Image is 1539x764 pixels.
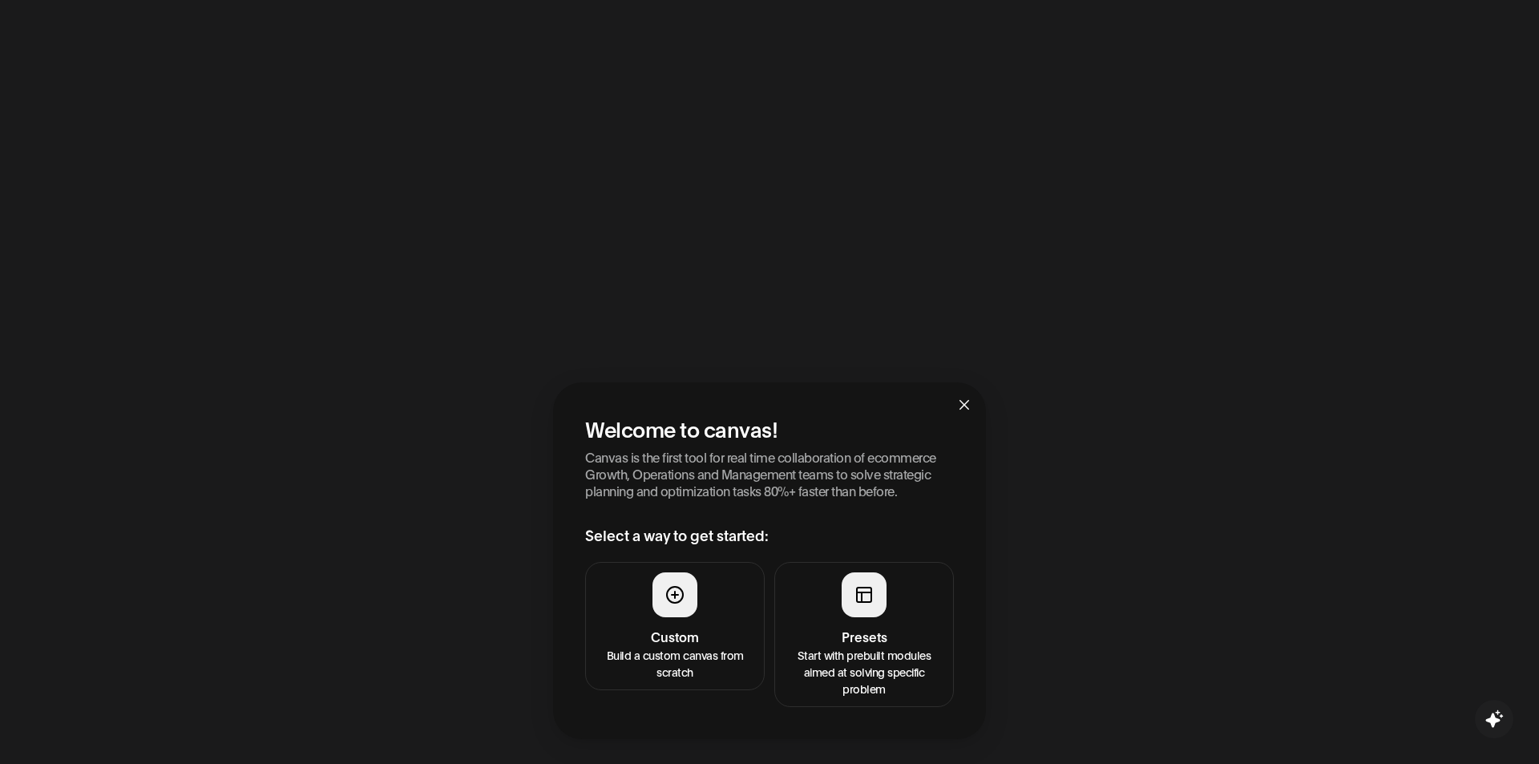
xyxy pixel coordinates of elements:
[785,627,943,646] h4: Presets
[585,414,954,442] h2: Welcome to canvas!
[596,627,754,646] h4: Custom
[943,382,986,426] button: Close
[585,562,765,690] button: CustomBuild a custom canvas from scratch
[596,646,754,680] p: Build a custom canvas from scratch
[785,646,943,697] p: Start with prebuilt modules aimed at solving specific problem
[958,398,971,411] span: close
[774,562,954,707] button: PresetsStart with prebuilt modules aimed at solving specific problem
[585,448,954,499] p: Canvas is the first tool for real time collaboration of ecommerce Growth, Operations and Manageme...
[585,524,954,546] h3: Select a way to get started:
